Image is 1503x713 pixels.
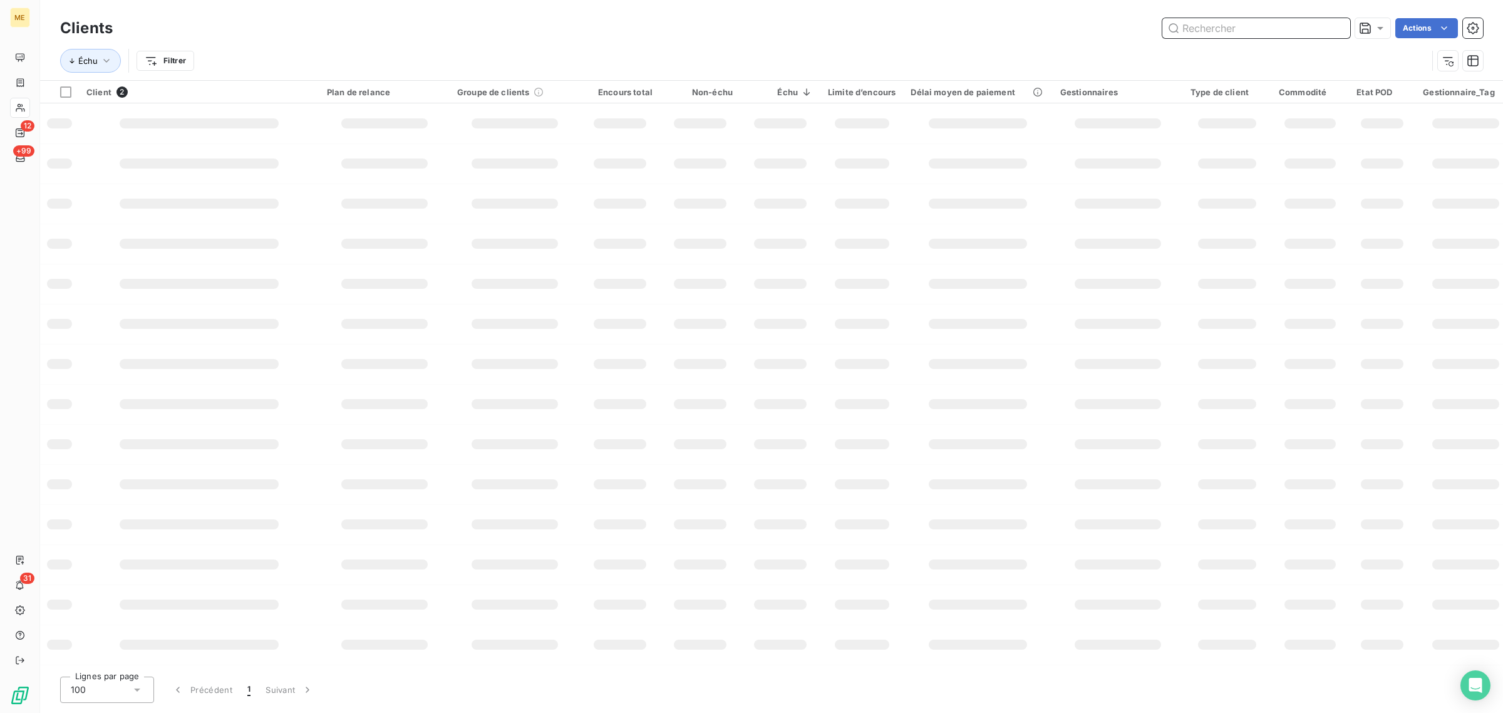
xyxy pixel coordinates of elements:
span: +99 [13,145,34,157]
div: Encours total [587,87,653,97]
div: Délai moyen de paiement [911,87,1045,97]
div: Type de client [1191,87,1264,97]
span: Groupe de clients [457,87,530,97]
div: Open Intercom Messenger [1460,670,1490,700]
span: 31 [20,573,34,584]
span: Client [86,87,111,97]
div: Limite d’encours [828,87,896,97]
button: 1 [240,677,258,703]
span: 100 [71,684,86,696]
span: 2 [116,86,128,98]
input: Rechercher [1162,18,1350,38]
button: Suivant [258,677,321,703]
button: Actions [1395,18,1458,38]
button: Filtrer [137,51,194,71]
button: Échu [60,49,121,73]
div: Etat POD [1356,87,1407,97]
div: Gestionnaires [1060,87,1175,97]
span: Échu [78,56,98,66]
div: Plan de relance [327,87,442,97]
div: Non-échu [668,87,733,97]
h3: Clients [60,17,113,39]
button: Précédent [164,677,240,703]
span: 12 [21,120,34,132]
div: Commodité [1279,87,1341,97]
div: Échu [748,87,813,97]
div: ME [10,8,30,28]
img: Logo LeanPay [10,685,30,705]
span: 1 [247,684,250,696]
